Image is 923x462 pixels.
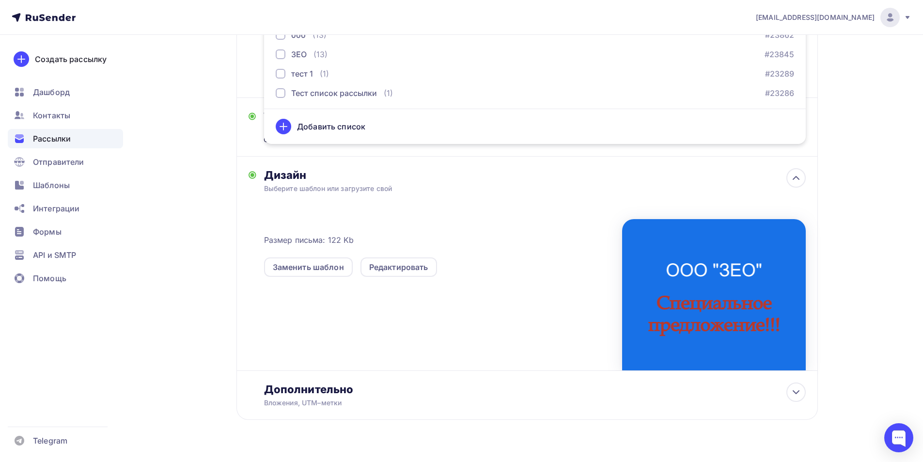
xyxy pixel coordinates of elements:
[756,13,875,22] span: [EMAIL_ADDRESS][DOMAIN_NAME]
[384,87,393,99] div: (1)
[291,29,306,41] div: ооо
[264,125,436,135] div: Изготовление резервуаров
[35,53,107,65] div: Создать рассылку
[765,68,794,80] a: #23289
[291,68,313,80] div: тест 1
[264,382,806,396] div: Дополнительно
[264,184,752,193] div: Выберите шаблон или загрузите свой
[369,261,428,273] div: Редактировать
[33,110,70,121] span: Контакты
[264,398,752,408] div: Вложения, UTM–метки
[33,133,71,144] span: Рассылки
[8,129,123,148] a: Рассылки
[264,135,455,144] div: Специальное предложение!
[297,121,365,132] div: Добавить список
[264,110,455,123] div: Тема
[765,48,794,60] a: #23845
[320,68,329,80] div: (1)
[313,48,328,60] div: (13)
[313,29,327,41] div: (13)
[33,435,67,446] span: Telegram
[264,234,354,246] span: Размер письма: 122 Kb
[8,222,123,241] a: Формы
[33,272,66,284] span: Помощь
[8,106,123,125] a: Контакты
[8,152,123,172] a: Отправители
[264,168,806,182] div: Дизайн
[291,48,307,60] div: ЗЕО
[8,82,123,102] a: Дашборд
[273,261,344,273] div: Заменить шаблон
[33,156,84,168] span: Отправители
[756,8,911,27] a: [EMAIL_ADDRESS][DOMAIN_NAME]
[33,86,70,98] span: Дашборд
[33,179,70,191] span: Шаблоны
[33,249,76,261] span: API и SMTP
[765,29,794,41] a: #23862
[8,175,123,195] a: Шаблоны
[765,87,794,99] a: #23286
[33,226,62,238] span: Формы
[291,87,377,99] div: Тест список рассылки
[33,203,79,214] span: Интеграции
